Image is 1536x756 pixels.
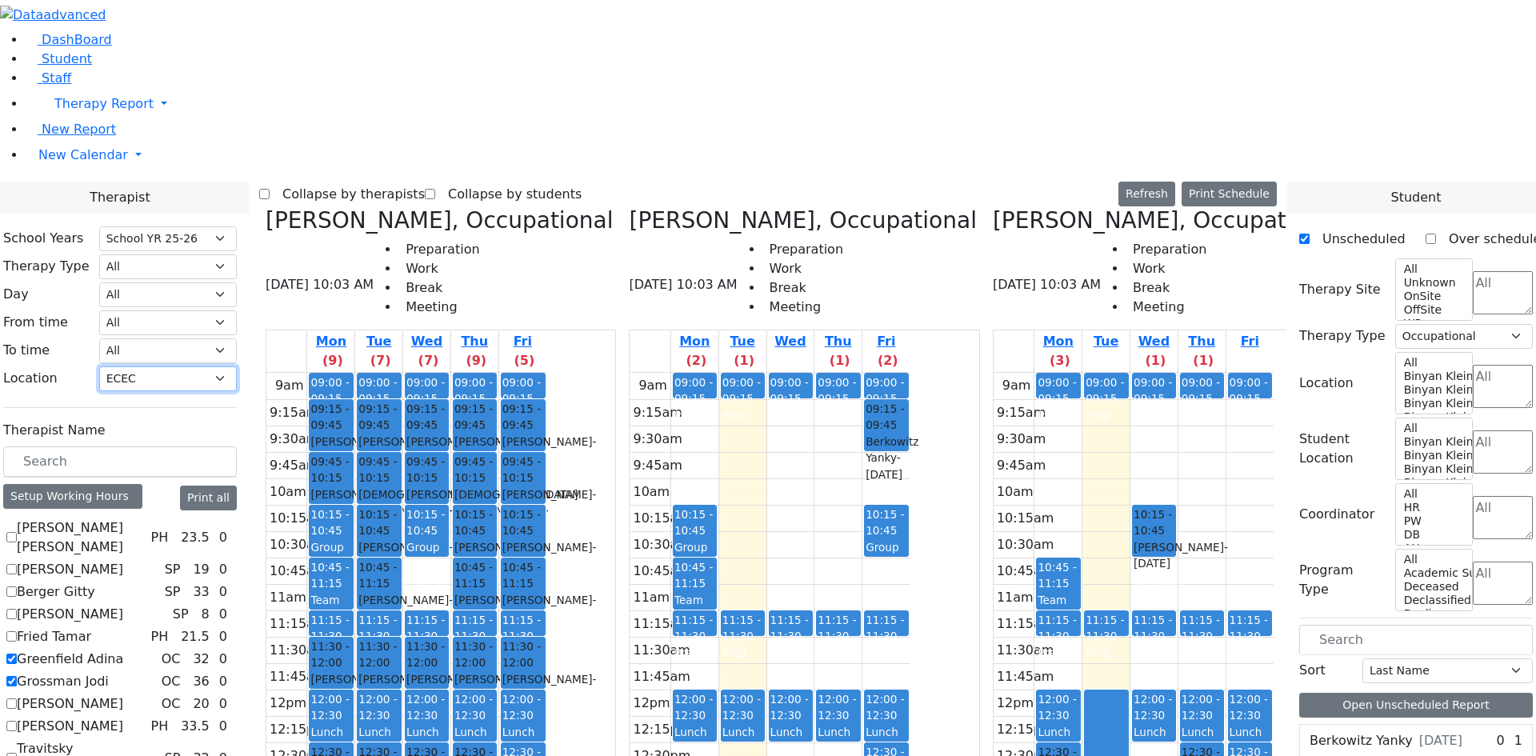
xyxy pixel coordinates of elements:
[502,614,541,642] span: 11:15 - 11:30
[866,376,904,405] span: 09:00 - 09:15
[1134,541,1228,570] span: - [DATE]
[322,351,343,370] label: (9)
[310,539,351,555] div: Group
[310,724,351,740] div: Lunch
[158,560,187,579] div: SP
[1299,326,1386,346] label: Therapy Type
[734,351,754,370] label: (1)
[358,693,397,722] span: 12:00 - 12:30
[266,456,322,475] div: 9:45am
[630,509,694,528] div: 10:15am
[399,240,479,259] li: Preparation
[310,486,351,519] div: [PERSON_NAME]
[866,693,904,722] span: 12:00 - 12:30
[435,182,582,207] label: Collapse by students
[26,51,92,66] a: Student
[1310,226,1406,252] label: Unscheduled
[406,434,447,466] div: [PERSON_NAME]
[310,671,351,704] div: [PERSON_NAME]
[674,693,713,722] span: 12:00 - 12:30
[3,257,90,276] label: Therapy Type
[1473,562,1533,605] textarea: Search
[1182,376,1220,405] span: 09:00 - 09:15
[272,376,307,395] div: 9am
[17,694,123,714] label: [PERSON_NAME]
[770,693,809,722] span: 12:00 - 12:30
[502,594,597,622] span: - [DATE]
[763,240,843,259] li: Preparation
[1230,407,1271,423] div: Prep
[763,298,843,317] li: Meeting
[630,535,694,554] div: 10:30am
[358,376,397,405] span: 09:00 - 09:15
[3,421,106,440] label: Therapist Name
[355,330,402,372] a: August 26, 2025
[866,434,907,482] div: Berkowitz Yanky
[358,539,399,572] div: [PERSON_NAME]
[1038,407,1078,423] div: Prep
[358,614,397,642] span: 11:15 - 11:30
[90,188,150,207] span: Therapist
[310,376,349,405] span: 09:00 - 09:15
[358,671,399,704] div: [PERSON_NAME]
[502,539,544,572] div: [PERSON_NAME]
[763,278,843,298] li: Break
[1402,542,1463,555] option: AH
[3,285,29,304] label: Day
[862,330,910,372] a: August 29, 2025
[1511,731,1526,750] div: 1
[814,330,862,372] a: August 28, 2025
[1494,731,1508,750] div: 0
[358,592,399,625] div: [PERSON_NAME]
[358,506,399,539] span: 10:15 - 10:45
[674,724,715,740] div: Lunch
[310,401,351,434] span: 09:15 - 09:45
[42,51,92,66] span: Student
[1402,370,1463,383] option: Binyan Klein 5
[1182,407,1222,423] div: Prep
[180,486,237,510] button: Print all
[671,330,718,372] a: August 25, 2025
[3,446,237,477] input: Search
[42,32,112,47] span: DashBoard
[1230,614,1268,642] span: 11:15 - 11:30
[1134,645,1174,661] div: Prep
[1402,303,1463,317] option: OffSite
[454,559,495,592] span: 10:45 - 11:15
[818,407,858,423] div: Prep
[451,330,498,372] a: August 28, 2025
[1086,376,1124,405] span: 09:00 - 09:15
[42,70,71,86] span: Staff
[674,561,713,590] span: 10:45 - 11:15
[1126,278,1206,298] li: Break
[1402,356,1463,370] option: All
[770,614,809,642] span: 11:15 - 11:30
[502,638,544,671] span: 11:30 - 12:00
[1402,410,1463,424] option: Binyan Klein 2
[674,508,713,537] span: 10:15 - 10:45
[1134,539,1174,572] div: [PERSON_NAME]
[406,693,445,722] span: 12:00 - 12:30
[3,369,58,388] label: Location
[1402,553,1463,566] option: All
[406,724,447,740] div: Lunch
[3,484,142,509] div: Setup Working Hours
[17,672,109,691] label: Grossman Jodi
[1402,435,1463,449] option: Binyan Klein 5
[266,430,322,449] div: 9:30am
[1134,693,1172,722] span: 12:00 - 12:30
[722,376,761,405] span: 09:00 - 09:15
[1310,731,1413,750] label: Berkowitz Yanky
[3,341,50,360] label: To time
[1146,351,1166,370] label: (1)
[502,671,544,704] div: [PERSON_NAME]
[630,430,685,449] div: 9:30am
[310,508,349,537] span: 10:15 - 10:45
[994,430,1049,449] div: 9:30am
[502,435,597,464] span: - [DATE]
[1402,607,1463,621] option: Declines
[818,376,856,405] span: 09:00 - 09:15
[1402,276,1463,290] option: Unknown
[994,482,1037,502] div: 10am
[358,401,399,434] span: 09:15 - 09:45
